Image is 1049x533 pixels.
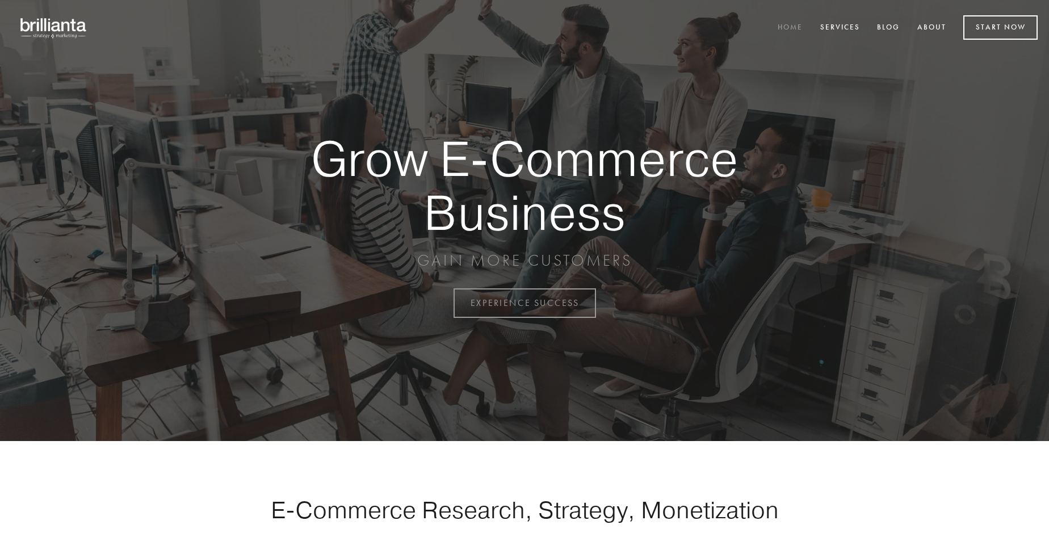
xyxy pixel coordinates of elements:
a: Home [770,19,810,37]
p: GAIN MORE CUSTOMERS [271,250,778,271]
a: EXPERIENCE SUCCESS [454,288,596,318]
a: Services [813,19,867,37]
a: Blog [870,19,907,37]
a: Start Now [963,15,1038,40]
a: About [910,19,954,37]
img: brillianta - research, strategy, marketing [11,11,96,44]
strong: Grow E-Commerce Business [271,132,778,239]
h1: E-Commerce Research, Strategy, Monetization [235,496,814,524]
